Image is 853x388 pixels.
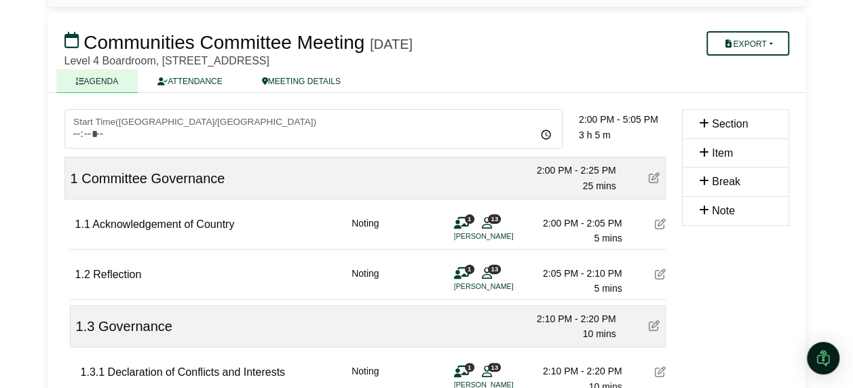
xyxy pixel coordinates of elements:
[527,216,622,231] div: 2:00 PM - 2:05 PM
[521,163,616,178] div: 2:00 PM - 2:25 PM
[56,69,138,93] a: AGENDA
[488,214,501,223] span: 13
[75,218,90,230] span: 1.1
[75,269,90,280] span: 1.2
[594,283,622,294] span: 5 mins
[81,366,105,378] span: 1.3.1
[488,363,501,372] span: 13
[98,319,172,334] span: Governance
[352,216,379,246] div: Noting
[71,171,78,186] span: 1
[807,342,839,374] div: Open Intercom Messenger
[76,319,95,334] span: 1.3
[594,233,622,244] span: 5 mins
[712,118,748,130] span: Section
[582,328,615,339] span: 10 mins
[465,363,474,372] span: 1
[93,269,141,280] span: Reflection
[712,176,740,187] span: Break
[370,36,413,52] div: [DATE]
[712,205,735,216] span: Note
[521,311,616,326] div: 2:10 PM - 2:20 PM
[582,180,615,191] span: 25 mins
[352,266,379,296] div: Noting
[454,231,556,242] li: [PERSON_NAME]
[465,214,474,223] span: 1
[108,366,285,378] span: Declaration of Conflicts and Interests
[64,55,269,66] span: Level 4 Boardroom, [STREET_ADDRESS]
[454,281,556,292] li: [PERSON_NAME]
[706,31,789,56] button: Export
[527,266,622,281] div: 2:05 PM - 2:10 PM
[81,171,225,186] span: Committee Governance
[527,364,622,379] div: 2:10 PM - 2:20 PM
[92,218,234,230] span: Acknowledgement of Country
[465,265,474,273] span: 1
[579,112,674,127] div: 2:00 PM - 5:05 PM
[138,69,242,93] a: ATTENDANCE
[579,130,611,140] span: 3 h 5 m
[83,32,364,53] span: Communities Committee Meeting
[242,69,360,93] a: MEETING DETAILS
[712,147,733,159] span: Item
[488,265,501,273] span: 13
